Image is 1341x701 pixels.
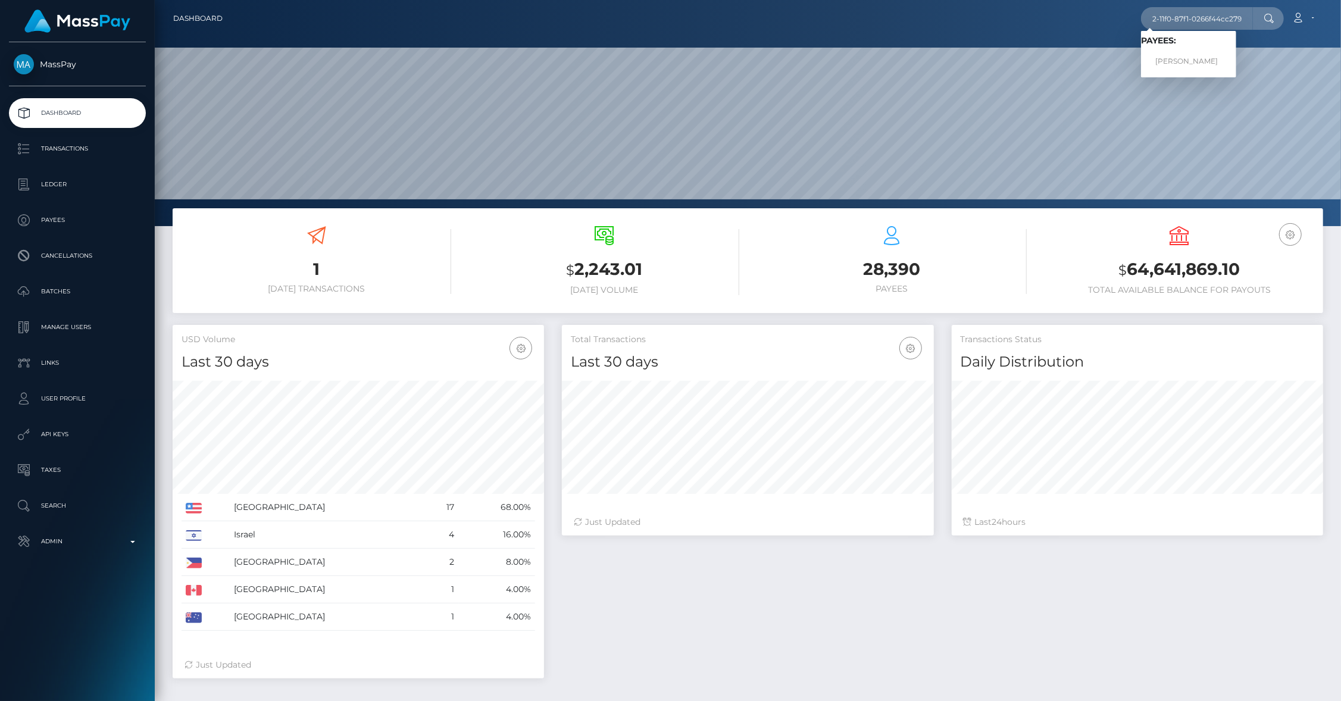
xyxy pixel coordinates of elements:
[459,576,536,603] td: 4.00%
[182,284,451,294] h6: [DATE] Transactions
[14,461,141,479] p: Taxes
[14,104,141,122] p: Dashboard
[9,455,146,485] a: Taxes
[185,659,532,671] div: Just Updated
[1141,36,1236,46] h6: Payees:
[9,241,146,271] a: Cancellations
[9,170,146,199] a: Ledger
[571,352,924,373] h4: Last 30 days
[24,10,130,33] img: MassPay Logo
[14,140,141,158] p: Transactions
[9,420,146,449] a: API Keys
[9,98,146,128] a: Dashboard
[230,494,427,521] td: [GEOGRAPHIC_DATA]
[182,334,535,346] h5: USD Volume
[14,318,141,336] p: Manage Users
[459,494,536,521] td: 68.00%
[459,603,536,631] td: 4.00%
[14,283,141,301] p: Batches
[9,312,146,342] a: Manage Users
[230,603,427,631] td: [GEOGRAPHIC_DATA]
[1141,7,1253,30] input: Search...
[14,247,141,265] p: Cancellations
[186,503,202,514] img: US.png
[1045,258,1314,282] h3: 64,641,869.10
[427,494,458,521] td: 17
[1045,285,1314,295] h6: Total Available Balance for Payouts
[9,59,146,70] span: MassPay
[14,354,141,372] p: Links
[14,390,141,408] p: User Profile
[469,258,739,282] h3: 2,243.01
[757,284,1027,294] h6: Payees
[459,549,536,576] td: 8.00%
[182,352,535,373] h4: Last 30 days
[1141,51,1236,73] a: [PERSON_NAME]
[9,348,146,378] a: Links
[427,549,458,576] td: 2
[173,6,223,31] a: Dashboard
[427,576,458,603] td: 1
[9,277,146,306] a: Batches
[14,533,141,550] p: Admin
[427,521,458,549] td: 4
[14,176,141,193] p: Ledger
[9,527,146,556] a: Admin
[186,558,202,568] img: PH.png
[1118,262,1127,278] small: $
[9,205,146,235] a: Payees
[469,285,739,295] h6: [DATE] Volume
[230,521,427,549] td: Israel
[230,576,427,603] td: [GEOGRAPHIC_DATA]
[757,258,1027,281] h3: 28,390
[186,585,202,596] img: CA.png
[9,491,146,521] a: Search
[961,352,1314,373] h4: Daily Distribution
[992,517,1002,527] span: 24
[9,134,146,164] a: Transactions
[566,262,574,278] small: $
[182,258,451,281] h3: 1
[14,425,141,443] p: API Keys
[427,603,458,631] td: 1
[574,516,921,528] div: Just Updated
[186,530,202,541] img: IL.png
[14,497,141,515] p: Search
[964,516,1311,528] div: Last hours
[186,612,202,623] img: AU.png
[14,54,34,74] img: MassPay
[14,211,141,229] p: Payees
[459,521,536,549] td: 16.00%
[230,549,427,576] td: [GEOGRAPHIC_DATA]
[9,384,146,414] a: User Profile
[961,334,1314,346] h5: Transactions Status
[571,334,924,346] h5: Total Transactions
